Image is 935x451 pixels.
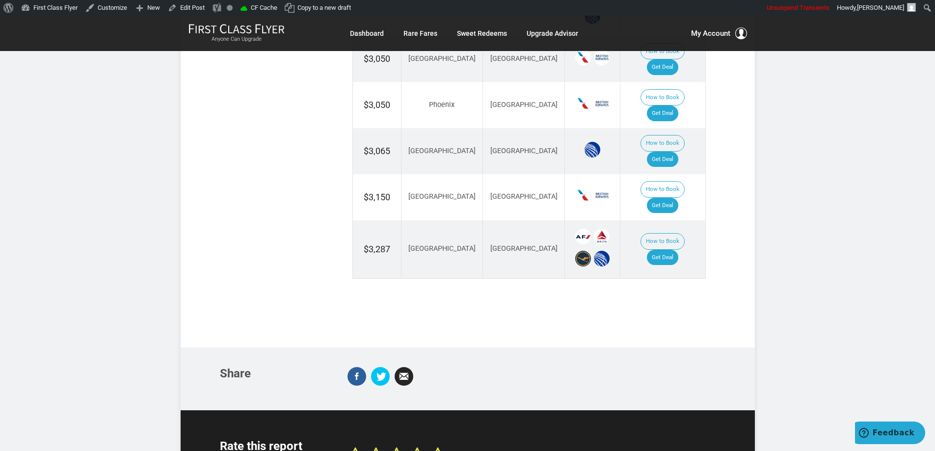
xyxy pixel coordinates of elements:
[408,147,476,155] span: [GEOGRAPHIC_DATA]
[641,233,685,250] button: How to Book
[408,54,476,63] span: [GEOGRAPHIC_DATA]
[408,192,476,201] span: [GEOGRAPHIC_DATA]
[490,192,558,201] span: [GEOGRAPHIC_DATA]
[594,229,610,244] span: Delta Airlines
[490,54,558,63] span: [GEOGRAPHIC_DATA]
[594,187,610,203] span: British Airways
[691,27,747,39] button: My Account
[647,198,678,213] a: Get Deal
[527,25,578,42] a: Upgrade Advisor
[575,50,591,65] span: American Airlines
[364,146,390,156] span: $3,065
[490,147,558,155] span: [GEOGRAPHIC_DATA]
[575,251,591,266] span: Lufthansa
[350,25,384,42] a: Dashboard
[647,59,678,75] a: Get Deal
[647,106,678,121] a: Get Deal
[364,53,390,64] span: $3,050
[575,229,591,244] span: Air France
[647,152,678,167] a: Get Deal
[855,422,925,446] iframe: Opens a widget where you can find more information
[575,96,591,111] span: American Airlines
[188,36,285,43] small: Anyone Can Upgrade
[403,25,437,42] a: Rare Fares
[575,187,591,203] span: American Airlines
[594,50,610,65] span: British Airways
[691,27,730,39] span: My Account
[220,367,333,380] h3: Share
[457,25,507,42] a: Sweet Redeems
[641,89,685,106] button: How to Book
[364,192,390,202] span: $3,150
[408,244,476,253] span: [GEOGRAPHIC_DATA]
[767,4,829,11] span: Unsuspend Transients
[490,244,558,253] span: [GEOGRAPHIC_DATA]
[594,96,610,111] span: British Airways
[857,4,904,11] span: [PERSON_NAME]
[429,101,454,109] span: Phoenix
[585,142,600,158] span: United
[490,101,558,109] span: [GEOGRAPHIC_DATA]
[188,24,285,43] a: First Class FlyerAnyone Can Upgrade
[641,43,685,60] button: How to Book
[188,24,285,34] img: First Class Flyer
[364,244,390,254] span: $3,287
[594,251,610,266] span: United
[364,100,390,110] span: $3,050
[641,135,685,152] button: How to Book
[641,181,685,198] button: How to Book
[647,250,678,265] a: Get Deal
